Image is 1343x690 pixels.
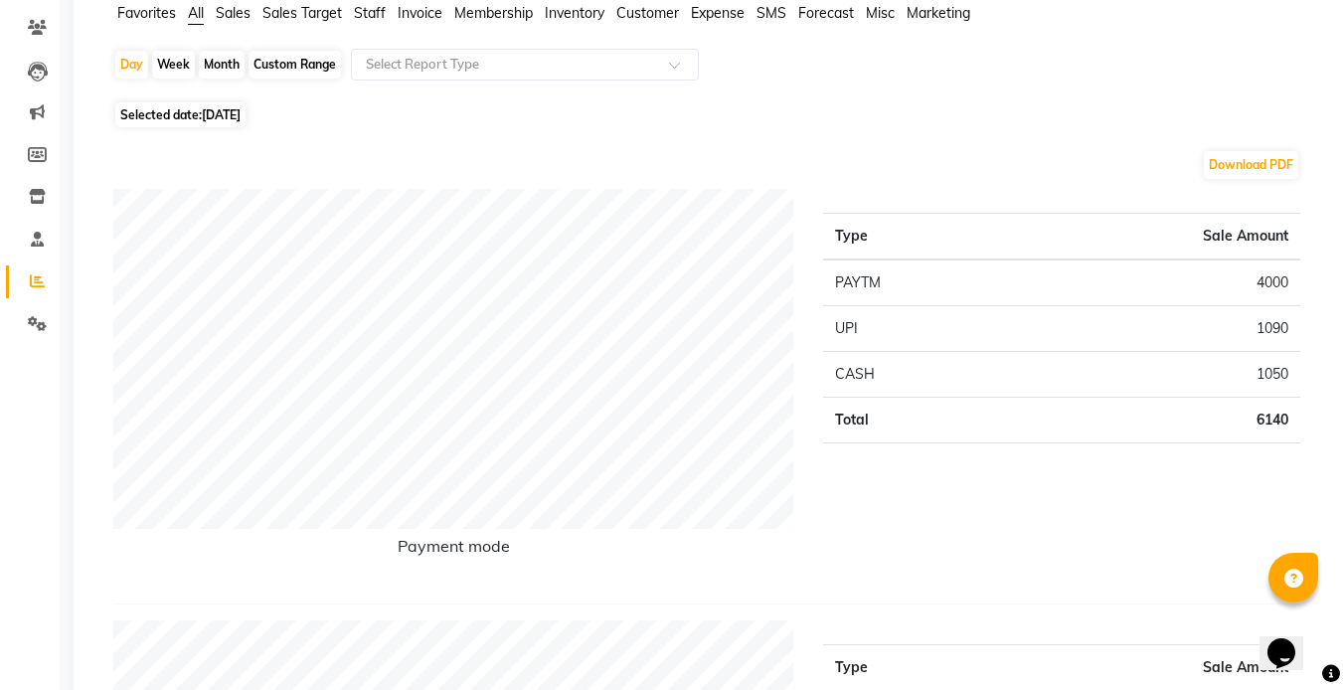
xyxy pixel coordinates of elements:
span: Expense [691,4,745,22]
span: Staff [354,4,386,22]
div: Custom Range [249,51,341,79]
td: UPI [823,306,1009,352]
span: Misc [866,4,895,22]
span: Favorites [117,4,176,22]
div: Day [115,51,148,79]
span: Inventory [545,4,604,22]
td: 6140 [1009,398,1300,443]
span: SMS [756,4,786,22]
span: All [188,4,204,22]
td: Total [823,398,1009,443]
h6: Payment mode [113,537,793,564]
span: Customer [616,4,679,22]
td: 1090 [1009,306,1300,352]
span: Sales Target [262,4,342,22]
th: Type [823,214,1009,260]
th: Sale Amount [1009,214,1300,260]
span: Selected date: [115,102,246,127]
span: Membership [454,4,533,22]
span: [DATE] [202,107,241,122]
td: CASH [823,352,1009,398]
td: 4000 [1009,259,1300,306]
span: Forecast [798,4,854,22]
iframe: chat widget [1259,610,1323,670]
span: Invoice [398,4,442,22]
button: Download PDF [1204,151,1298,179]
span: Marketing [907,4,970,22]
span: Sales [216,4,251,22]
td: PAYTM [823,259,1009,306]
div: Week [152,51,195,79]
td: 1050 [1009,352,1300,398]
div: Month [199,51,245,79]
